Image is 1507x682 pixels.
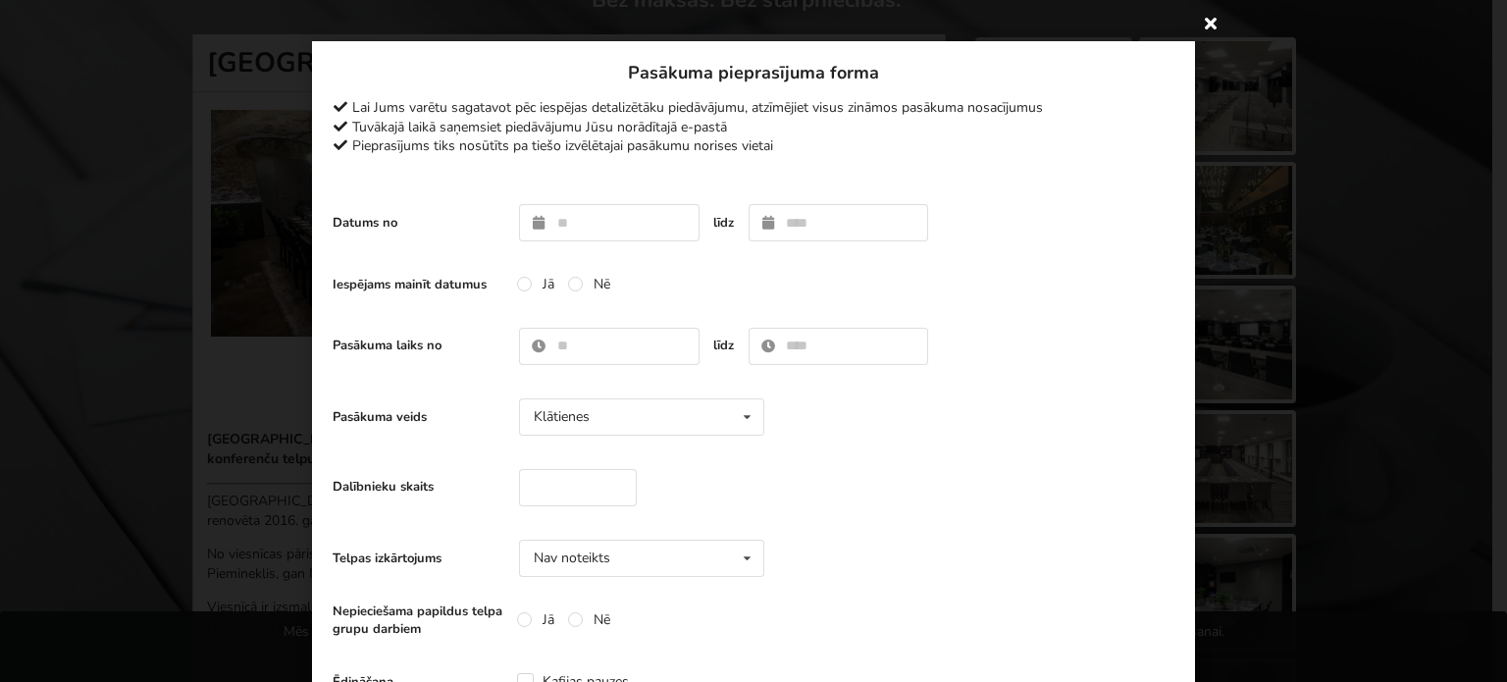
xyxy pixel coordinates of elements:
[333,478,504,496] label: Dalībnieku skaits
[333,603,504,638] label: Nepieciešama papildus telpa grupu darbiem
[568,276,610,292] label: Nē
[333,118,1174,137] div: Tuvākajā laikā saņemsiet piedāvājumu Jūsu norādītajā e-pastā
[333,98,1174,118] div: Lai Jums varētu sagatavot pēc iespējas detalizētāku piedāvājumu, atzīmējiet visus zināmos pasākum...
[568,611,610,628] label: Nē
[517,276,554,292] label: Jā
[333,276,504,293] label: Iespējams mainīt datumus
[333,214,504,232] label: Datums no
[333,136,1174,156] div: Pieprasījums tiks nosūtīts pa tiešo izvēlētajai pasākumu norises vietai
[534,551,610,565] div: Nav noteikts
[333,408,504,426] label: Pasākuma veids
[333,62,1174,84] h3: Pasākuma pieprasījuma forma
[517,611,554,628] label: Jā
[333,550,504,567] label: Telpas izkārtojums
[713,214,734,232] label: līdz
[534,410,590,424] div: Klātienes
[333,337,504,354] label: Pasākuma laiks no
[713,337,734,354] label: līdz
